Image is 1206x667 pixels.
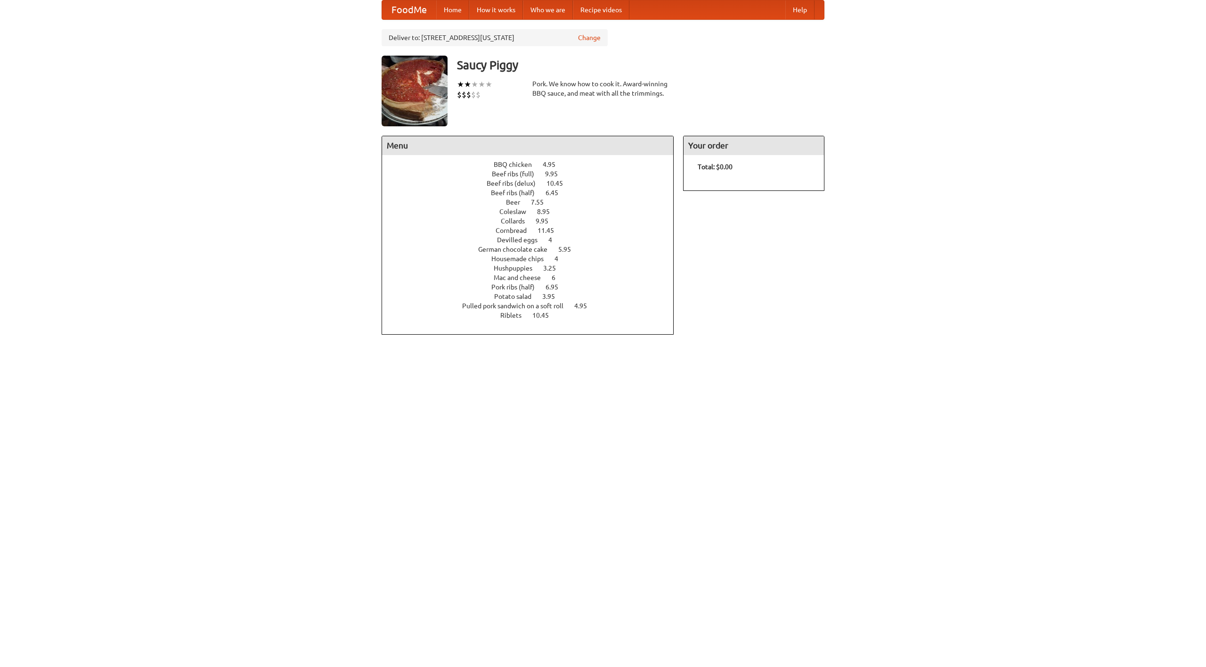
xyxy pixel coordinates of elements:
span: Housemade chips [491,255,553,263]
li: ★ [478,79,485,90]
a: German chocolate cake 5.95 [478,246,588,253]
span: 3.25 [543,264,565,272]
span: Cornbread [496,227,536,234]
span: 8.95 [537,208,559,215]
li: $ [462,90,466,100]
li: ★ [485,79,492,90]
a: How it works [469,0,523,19]
span: 10.45 [532,312,558,319]
a: Beef ribs (full) 9.95 [492,170,575,178]
span: 6 [552,274,565,281]
b: Total: $0.00 [698,163,733,171]
span: Pork ribs (half) [491,283,544,291]
a: Help [785,0,815,19]
a: Who we are [523,0,573,19]
li: $ [466,90,471,100]
li: ★ [457,79,464,90]
li: $ [476,90,481,100]
li: $ [471,90,476,100]
span: Pulled pork sandwich on a soft roll [462,302,573,310]
a: Beer 7.55 [506,198,561,206]
a: Beef ribs (delux) 10.45 [487,180,580,187]
span: BBQ chicken [494,161,541,168]
span: 6.45 [546,189,568,197]
span: Beef ribs (full) [492,170,544,178]
span: Devilled eggs [497,236,547,244]
a: Beef ribs (half) 6.45 [491,189,576,197]
h3: Saucy Piggy [457,56,824,74]
span: 4 [554,255,568,263]
span: 6.95 [546,283,568,291]
a: Devilled eggs 4 [497,236,570,244]
li: $ [457,90,462,100]
span: 4 [548,236,562,244]
a: Riblets 10.45 [500,312,566,319]
span: 5.95 [558,246,580,253]
a: Housemade chips 4 [491,255,576,263]
a: BBQ chicken 4.95 [494,161,573,168]
a: Mac and cheese 6 [494,274,573,281]
span: Collards [501,217,534,225]
span: German chocolate cake [478,246,557,253]
a: FoodMe [382,0,436,19]
span: Riblets [500,312,531,319]
li: ★ [471,79,478,90]
a: Hushpuppies 3.25 [494,264,573,272]
span: Coleslaw [499,208,536,215]
span: Hushpuppies [494,264,542,272]
a: Collards 9.95 [501,217,566,225]
a: Potato salad 3.95 [494,293,572,300]
span: Beef ribs (delux) [487,180,545,187]
span: 11.45 [538,227,563,234]
span: 4.95 [574,302,596,310]
a: Pork ribs (half) 6.95 [491,283,576,291]
span: 7.55 [531,198,553,206]
span: Beer [506,198,530,206]
a: Change [578,33,601,42]
div: Deliver to: [STREET_ADDRESS][US_STATE] [382,29,608,46]
span: 4.95 [543,161,565,168]
a: Recipe videos [573,0,629,19]
div: Pork. We know how to cook it. Award-winning BBQ sauce, and meat with all the trimmings. [532,79,674,98]
span: Mac and cheese [494,274,550,281]
span: 3.95 [542,293,564,300]
li: ★ [464,79,471,90]
span: Potato salad [494,293,541,300]
a: Pulled pork sandwich on a soft roll 4.95 [462,302,604,310]
span: 9.95 [536,217,558,225]
a: Home [436,0,469,19]
a: Cornbread 11.45 [496,227,571,234]
span: Beef ribs (half) [491,189,544,197]
a: Coleslaw 8.95 [499,208,567,215]
h4: Your order [684,136,824,155]
span: 9.95 [545,170,567,178]
span: 10.45 [546,180,572,187]
h4: Menu [382,136,673,155]
img: angular.jpg [382,56,448,126]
